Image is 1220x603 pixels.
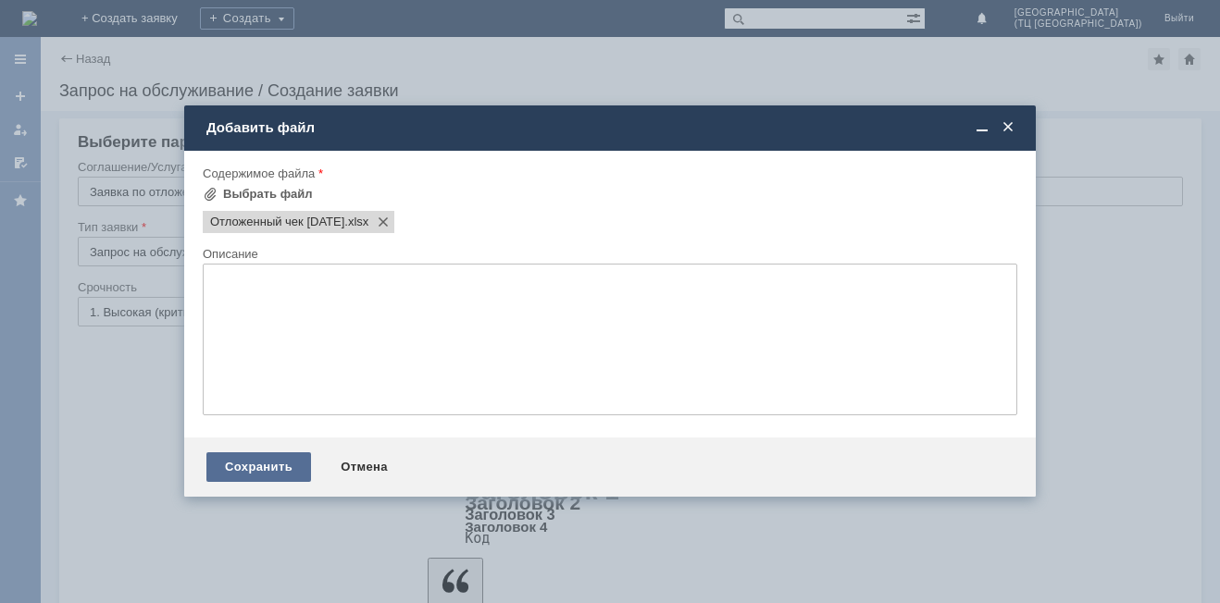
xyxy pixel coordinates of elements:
span: Свернуть (Ctrl + M) [973,119,991,136]
div: Содержимое файла [203,167,1014,179]
span: Отложенный чек 13.08.25.xlsx [344,215,368,229]
span: Отложенный чек 13.08.25.xlsx [210,215,344,229]
div: Добавить файл [206,119,1017,136]
div: Описание [203,248,1014,260]
span: Закрыть [999,119,1017,136]
div: Добрый вечер! Прошу удалить отложенный чек во вложении. [7,7,270,37]
div: Выбрать файл [223,187,313,202]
